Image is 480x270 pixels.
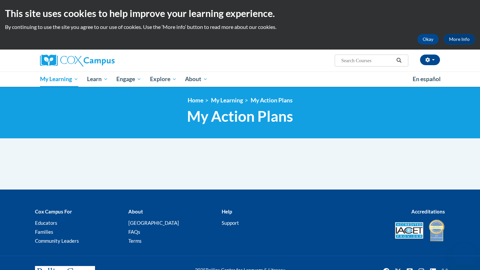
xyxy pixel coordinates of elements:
b: Cox Campus For [35,208,72,214]
iframe: Button to launch messaging window [453,243,475,265]
a: Community Leaders [35,238,79,244]
a: My Learning [36,71,83,87]
a: About [181,71,212,87]
b: Help [222,208,232,214]
button: Account Settings [420,55,440,65]
a: FAQs [128,229,140,235]
b: About [128,208,143,214]
button: Okay [417,34,439,45]
span: My Learning [40,75,78,83]
a: Terms [128,238,142,244]
a: Home [188,97,203,104]
a: Engage [112,71,146,87]
img: Cox Campus [40,55,115,67]
a: My Learning [211,97,243,104]
a: [GEOGRAPHIC_DATA] [128,220,179,226]
button: Search [394,57,404,65]
a: Support [222,220,239,226]
span: About [185,75,208,83]
span: En español [413,75,441,82]
a: Educators [35,220,57,226]
h2: This site uses cookies to help improve your learning experience. [5,7,475,20]
span: My Action Plans [187,107,293,125]
a: My Action Plans [251,97,293,104]
p: By continuing to use the site you agree to our use of cookies. Use the ‘More info’ button to read... [5,23,475,31]
span: Explore [150,75,177,83]
div: Main menu [30,71,450,87]
a: En español [408,72,445,86]
span: Learn [87,75,108,83]
a: More Info [444,34,475,45]
a: Learn [83,71,112,87]
a: Explore [146,71,181,87]
input: Search Courses [341,57,394,65]
a: Cox Campus [40,55,167,67]
b: Accreditations [411,208,445,214]
a: Families [35,229,53,235]
img: IDA® Accredited [428,219,445,242]
img: Accredited IACET® Provider [395,222,423,239]
span: Engage [116,75,141,83]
